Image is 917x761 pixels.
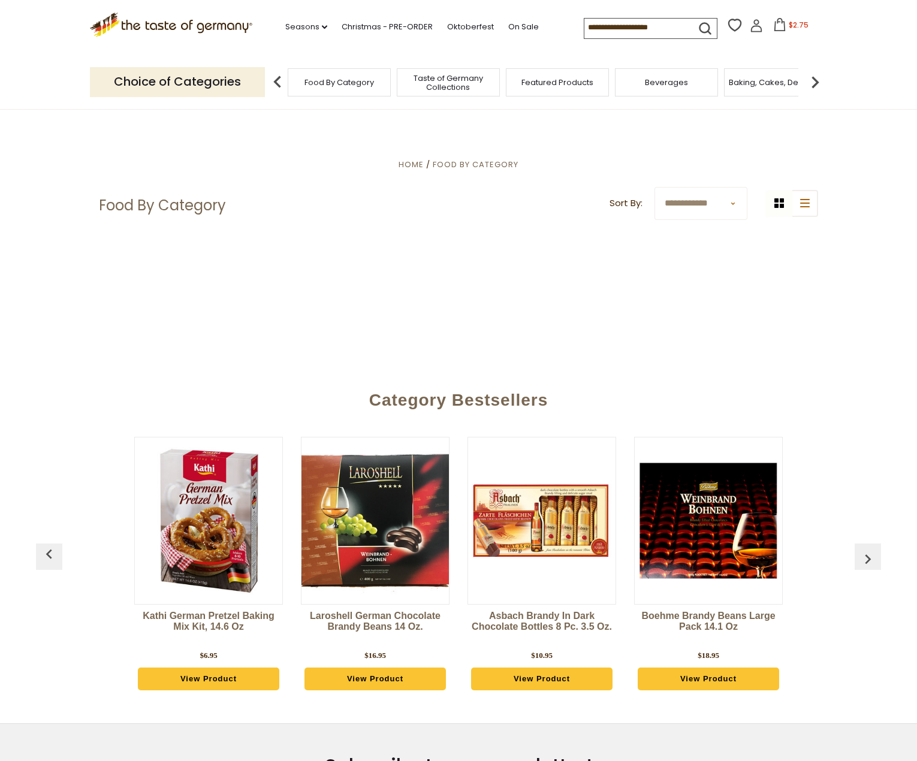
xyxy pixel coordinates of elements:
[400,74,496,92] a: Taste of Germany Collections
[468,447,616,594] img: Asbach Brandy in Dark Chocolate Bottles 8 pc. 3.5 oz.
[698,650,719,662] div: $18.95
[364,650,386,662] div: $16.95
[135,447,282,594] img: Kathi German Pretzel Baking Mix Kit, 14.6 oz
[531,650,553,662] div: $10.95
[304,78,374,87] a: Food By Category
[90,67,265,96] p: Choice of Categories
[447,20,494,34] a: Oktoberfest
[803,70,827,94] img: next arrow
[304,668,446,690] a: View Product
[200,650,217,662] div: $6.95
[42,373,875,422] div: Category Bestsellers
[634,611,783,647] a: Boehme Brandy Beans Large Pack 14.1 oz
[138,668,279,690] a: View Product
[342,20,433,34] a: Christmas - PRE-ORDER
[467,611,616,647] a: Asbach Brandy in Dark Chocolate Bottles 8 pc. 3.5 oz.
[645,78,688,87] a: Beverages
[858,549,877,569] img: previous arrow
[40,545,59,564] img: previous arrow
[508,20,539,34] a: On Sale
[399,159,424,170] a: Home
[765,18,816,36] button: $2.75
[99,197,226,215] h1: Food By Category
[610,196,642,211] label: Sort By:
[134,611,283,647] a: Kathi German Pretzel Baking Mix Kit, 14.6 oz
[433,159,518,170] a: Food By Category
[285,20,327,34] a: Seasons
[789,20,809,30] span: $2.75
[729,78,822,87] a: Baking, Cakes, Desserts
[301,447,449,594] img: Laroshell German Chocolate Brandy Beans 14 oz.
[638,668,779,690] a: View Product
[521,78,593,87] a: Featured Products
[471,668,613,690] a: View Product
[301,611,450,647] a: Laroshell German Chocolate Brandy Beans 14 oz.
[635,447,782,594] img: Boehme Brandy Beans Large Pack 14.1 oz
[266,70,289,94] img: previous arrow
